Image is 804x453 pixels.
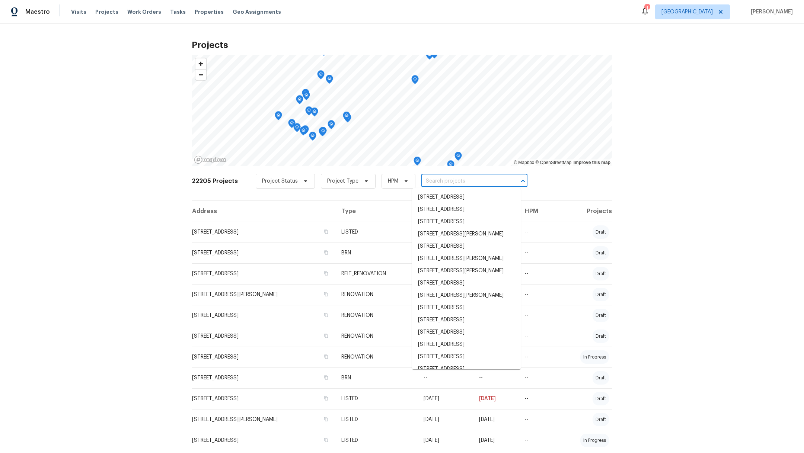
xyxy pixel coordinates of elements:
[192,409,335,430] td: [STREET_ADDRESS][PERSON_NAME]
[192,367,335,388] td: [STREET_ADDRESS]
[412,326,521,338] li: [STREET_ADDRESS]
[418,388,473,409] td: [DATE]
[421,176,507,187] input: Search projects
[418,367,473,388] td: --
[473,388,519,409] td: [DATE]
[195,70,206,80] span: Zoom out
[195,8,224,16] span: Properties
[192,347,335,367] td: [STREET_ADDRESS]
[335,409,418,430] td: LISTED
[192,201,335,222] th: Address
[473,430,519,451] td: [DATE]
[593,246,609,260] div: draft
[412,203,521,216] li: [STREET_ADDRESS]
[518,176,528,186] button: Close
[556,201,613,222] th: Projects
[323,291,329,298] button: Copy Address
[447,160,454,172] div: Map marker
[95,8,118,16] span: Projects
[323,270,329,277] button: Copy Address
[412,289,521,302] li: [STREET_ADDRESS][PERSON_NAME]
[519,430,556,451] td: --
[335,263,418,284] td: REIT_RENOVATION
[748,8,793,16] span: [PERSON_NAME]
[309,132,316,143] div: Map marker
[192,284,335,305] td: [STREET_ADDRESS][PERSON_NAME]
[195,69,206,80] button: Zoom out
[311,107,318,119] div: Map marker
[192,326,335,347] td: [STREET_ADDRESS]
[535,160,571,165] a: OpenStreetMap
[412,216,521,228] li: [STREET_ADDRESS]
[593,392,609,405] div: draft
[192,388,335,409] td: [STREET_ADDRESS]
[195,58,206,69] button: Zoom in
[411,75,419,87] div: Map marker
[412,277,521,289] li: [STREET_ADDRESS]
[473,409,519,430] td: [DATE]
[661,8,713,16] span: [GEOGRAPHIC_DATA]
[296,95,303,107] div: Map marker
[454,152,462,163] div: Map marker
[644,4,650,12] div: 1
[343,112,350,123] div: Map marker
[192,177,238,185] h2: 22205 Projects
[192,430,335,451] td: [STREET_ADDRESS]
[412,240,521,253] li: [STREET_ADDRESS]
[323,228,329,235] button: Copy Address
[519,263,556,284] td: --
[412,302,521,314] li: [STREET_ADDRESS]
[412,191,521,203] li: [STREET_ADDRESS]
[335,430,418,451] td: LISTED
[418,430,473,451] td: [DATE]
[593,225,609,239] div: draft
[593,267,609,280] div: draft
[323,374,329,381] button: Copy Address
[303,91,310,103] div: Map marker
[192,263,335,284] td: [STREET_ADDRESS]
[326,75,333,86] div: Map marker
[388,177,398,185] span: HPM
[323,353,329,360] button: Copy Address
[431,49,438,61] div: Map marker
[414,157,421,168] div: Map marker
[412,228,521,240] li: [STREET_ADDRESS][PERSON_NAME]
[519,242,556,263] td: --
[262,177,298,185] span: Project Status
[335,242,418,263] td: BRN
[335,201,418,222] th: Type
[426,51,433,62] div: Map marker
[593,413,609,426] div: draft
[519,201,556,222] th: HPM
[335,284,418,305] td: RENOVATION
[233,8,281,16] span: Geo Assignments
[412,253,521,265] li: [STREET_ADDRESS][PERSON_NAME]
[412,338,521,351] li: [STREET_ADDRESS]
[335,388,418,409] td: LISTED
[25,8,50,16] span: Maestro
[335,222,418,242] td: LISTED
[593,330,609,343] div: draft
[275,111,282,123] div: Map marker
[323,395,329,402] button: Copy Address
[519,367,556,388] td: --
[335,305,418,326] td: RENOVATION
[514,160,534,165] a: Mapbox
[519,388,556,409] td: --
[302,89,309,100] div: Map marker
[412,265,521,277] li: [STREET_ADDRESS][PERSON_NAME]
[319,127,326,139] div: Map marker
[412,314,521,326] li: [STREET_ADDRESS]
[192,305,335,326] td: [STREET_ADDRESS]
[194,155,227,164] a: Mapbox homepage
[335,347,418,367] td: RENOVATION
[519,326,556,347] td: --
[323,416,329,423] button: Copy Address
[192,41,612,49] h2: Projects
[328,120,335,132] div: Map marker
[323,332,329,339] button: Copy Address
[580,434,609,447] div: in progress
[288,119,296,131] div: Map marker
[305,106,313,118] div: Map marker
